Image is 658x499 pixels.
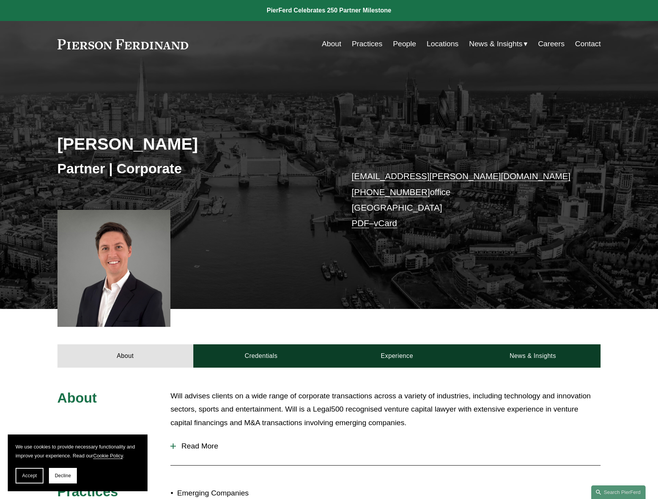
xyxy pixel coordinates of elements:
[57,390,97,405] span: About
[591,485,646,499] a: Search this site
[16,468,43,483] button: Accept
[352,187,430,197] a: [PHONE_NUMBER]
[8,434,148,491] section: Cookie banner
[374,218,397,228] a: vCard
[538,37,564,51] a: Careers
[57,344,193,368] a: About
[57,484,118,499] span: Practices
[469,37,523,51] span: News & Insights
[22,473,37,478] span: Accept
[575,37,601,51] a: Contact
[176,442,601,450] span: Read More
[469,37,528,51] a: folder dropdown
[393,37,416,51] a: People
[49,468,77,483] button: Decline
[329,344,465,368] a: Experience
[57,160,329,177] h3: Partner | Corporate
[16,442,140,460] p: We use cookies to provide necessary functionality and improve your experience. Read our .
[170,436,601,456] button: Read More
[170,389,601,430] p: Will advises clients on a wide range of corporate transactions across a variety of industries, in...
[352,171,571,181] a: [EMAIL_ADDRESS][PERSON_NAME][DOMAIN_NAME]
[193,344,329,368] a: Credentials
[427,37,458,51] a: Locations
[352,169,578,231] p: office [GEOGRAPHIC_DATA] –
[93,453,123,459] a: Cookie Policy
[57,134,329,154] h2: [PERSON_NAME]
[55,473,71,478] span: Decline
[352,218,369,228] a: PDF
[465,344,601,368] a: News & Insights
[352,37,382,51] a: Practices
[322,37,341,51] a: About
